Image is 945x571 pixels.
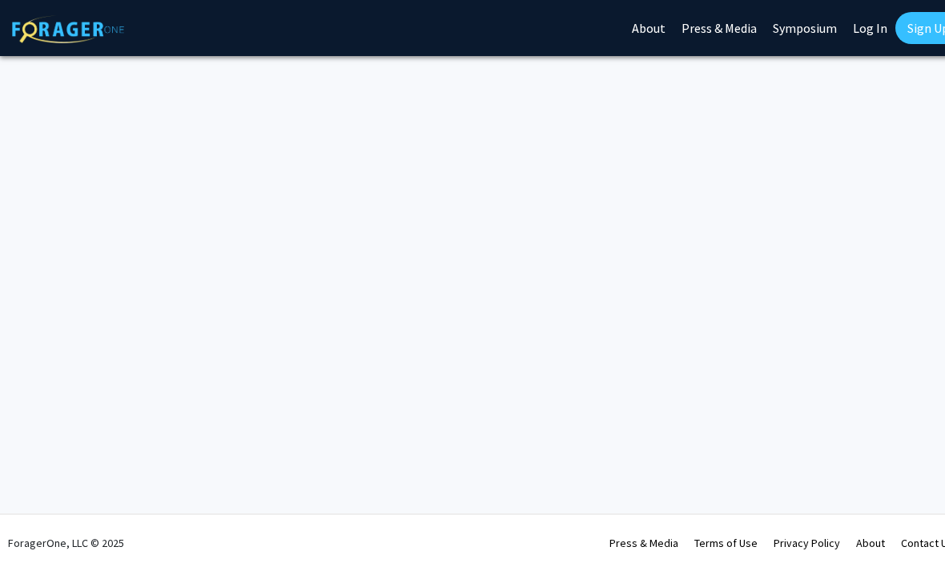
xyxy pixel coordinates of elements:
a: Terms of Use [694,536,758,550]
a: About [856,536,885,550]
img: ForagerOne Logo [12,15,124,43]
a: Press & Media [609,536,678,550]
div: ForagerOne, LLC © 2025 [8,515,124,571]
a: Privacy Policy [774,536,840,550]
